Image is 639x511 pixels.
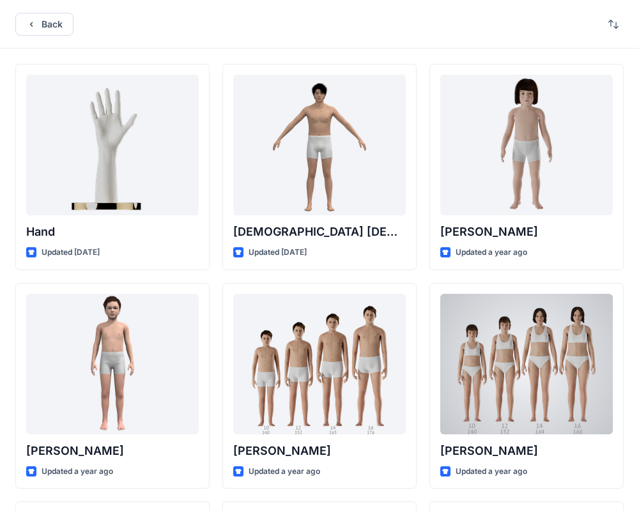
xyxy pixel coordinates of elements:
[233,223,406,241] p: [DEMOGRAPHIC_DATA] [DEMOGRAPHIC_DATA]
[15,13,73,36] button: Back
[26,442,199,460] p: [PERSON_NAME]
[233,75,406,215] a: Male Asian
[456,465,527,478] p: Updated a year ago
[440,442,613,460] p: [PERSON_NAME]
[233,294,406,434] a: Brandon
[249,246,307,259] p: Updated [DATE]
[26,75,199,215] a: Hand
[42,465,113,478] p: Updated a year ago
[249,465,320,478] p: Updated a year ago
[440,75,613,215] a: Charlie
[26,223,199,241] p: Hand
[26,294,199,434] a: Emil
[440,294,613,434] a: Brenda
[456,246,527,259] p: Updated a year ago
[233,442,406,460] p: [PERSON_NAME]
[42,246,100,259] p: Updated [DATE]
[440,223,613,241] p: [PERSON_NAME]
